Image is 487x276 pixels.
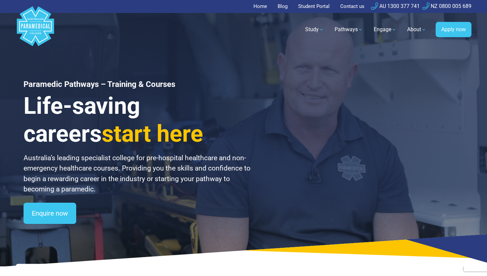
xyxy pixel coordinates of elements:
[371,3,420,9] a: AU 1300 377 741
[403,20,430,39] a: About
[16,13,55,46] a: Australian Paramedical College
[24,92,251,148] h3: Life-saving careers
[102,120,203,147] span: start here
[24,80,251,89] h1: Paramedic Pathways – Training & Courses
[422,3,471,9] a: NZ 0800 005 689
[24,153,251,195] p: Australia’s leading specialist college for pre-hospital healthcare and non-emergency healthcare c...
[436,22,471,37] a: Apply now
[370,20,401,39] a: Engage
[331,20,367,39] a: Pathways
[301,20,328,39] a: Study
[24,203,76,224] a: Enquire now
